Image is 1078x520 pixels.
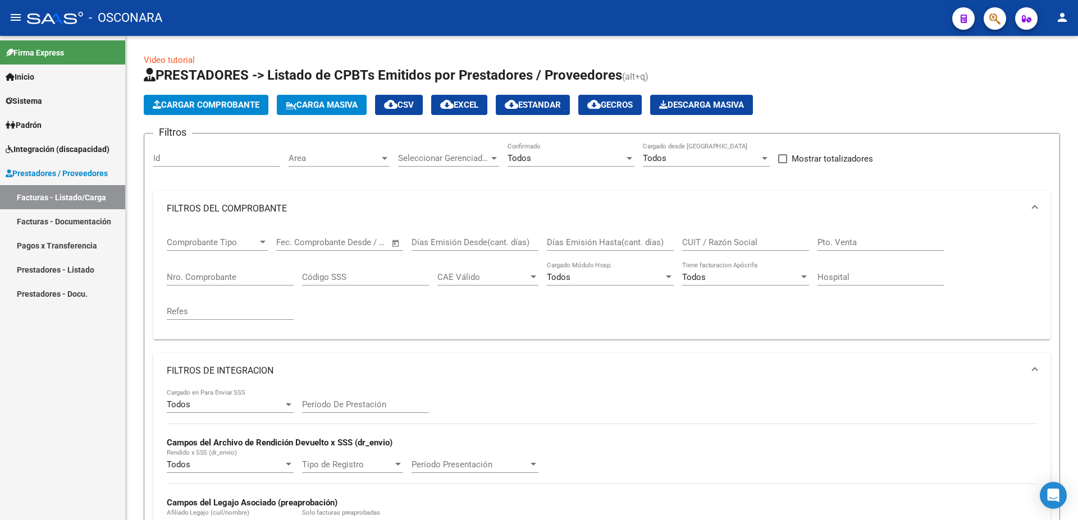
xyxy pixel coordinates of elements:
button: EXCEL [431,95,487,115]
mat-icon: cloud_download [384,98,398,111]
mat-expansion-panel-header: FILTROS DE INTEGRACION [153,353,1050,389]
button: CSV [375,95,423,115]
span: Integración (discapacidad) [6,143,109,155]
span: Cargar Comprobante [153,100,259,110]
span: Prestadores / Proveedores [6,167,108,180]
span: Firma Express [6,47,64,59]
span: PRESTADORES -> Listado de CPBTs Emitidos por Prestadores / Proveedores [144,67,622,83]
button: Cargar Comprobante [144,95,268,115]
span: Todos [508,153,531,163]
span: Comprobante Tipo [167,237,258,247]
span: CSV [384,100,414,110]
span: Todos [167,399,190,409]
span: Area [289,153,380,163]
mat-icon: cloud_download [440,98,454,111]
span: Sistema [6,95,42,107]
span: (alt+q) [622,71,648,82]
span: Carga Masiva [286,100,358,110]
mat-icon: cloud_download [505,98,518,111]
strong: Campos del Archivo de Rendición Devuelto x SSS (dr_envio) [167,438,392,448]
span: - OSCONARA [89,6,162,30]
mat-icon: menu [9,11,22,24]
span: Todos [682,272,706,282]
span: Descarga Masiva [659,100,744,110]
span: EXCEL [440,100,478,110]
a: Video tutorial [144,55,195,65]
span: Gecros [587,100,633,110]
div: Open Intercom Messenger [1040,482,1067,509]
span: CAE Válido [437,272,528,282]
span: Tipo de Registro [302,459,393,470]
span: Mostrar totalizadores [792,152,873,165]
span: Todos [167,459,190,470]
button: Carga Masiva [277,95,367,115]
h3: Filtros [153,125,192,140]
button: Descarga Masiva [650,95,753,115]
input: Fecha fin [332,237,386,247]
mat-icon: cloud_download [587,98,601,111]
span: Todos [643,153,666,163]
mat-icon: person [1056,11,1069,24]
span: Estandar [505,100,561,110]
mat-panel-title: FILTROS DEL COMPROBANTE [167,203,1024,215]
app-download-masive: Descarga masiva de comprobantes (adjuntos) [650,95,753,115]
span: Seleccionar Gerenciador [398,153,489,163]
button: Estandar [496,95,570,115]
span: Período Presentación [412,459,528,470]
strong: Campos del Legajo Asociado (preaprobación) [167,498,337,508]
mat-expansion-panel-header: FILTROS DEL COMPROBANTE [153,191,1050,227]
button: Gecros [578,95,642,115]
div: FILTROS DEL COMPROBANTE [153,227,1050,339]
span: Todos [547,272,570,282]
button: Open calendar [390,237,403,250]
input: Fecha inicio [276,237,322,247]
span: Padrón [6,119,42,131]
span: Inicio [6,71,34,83]
mat-panel-title: FILTROS DE INTEGRACION [167,365,1024,377]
